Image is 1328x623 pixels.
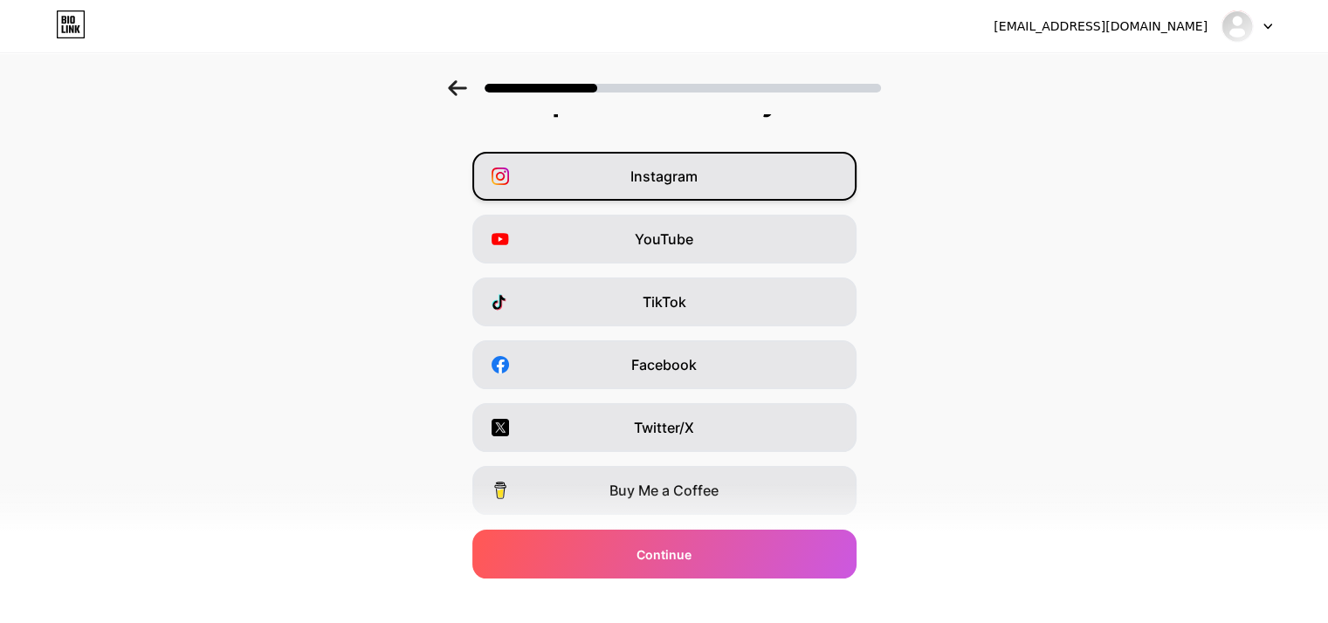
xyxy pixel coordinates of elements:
div: [EMAIL_ADDRESS][DOMAIN_NAME] [994,17,1208,36]
span: Facebook [631,354,697,375]
span: Continue [636,545,692,564]
span: Instagram [630,166,698,187]
span: Twitter/X [634,417,694,438]
span: Buy Me a Coffee [609,480,719,501]
div: Which platforms are you on? [17,82,1311,117]
img: 梁凱媗（니나） [1221,10,1254,43]
span: TikTok [643,291,686,312]
span: YouTube [635,229,693,250]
